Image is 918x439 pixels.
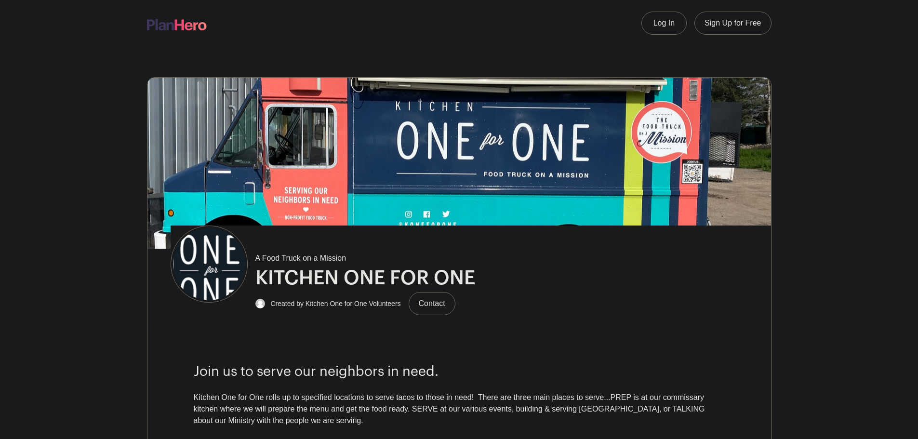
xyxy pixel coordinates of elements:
img: default-ce2991bfa6775e67f084385cd625a349d9dcbb7a52a09fb2fda1e96e2d18dcdb.png [255,299,265,308]
img: logo-507f7623f17ff9eddc593b1ce0a138ce2505c220e1c5a4e2b4648c50719b7d32.svg [147,19,207,30]
a: Contact [409,292,455,315]
h3: Join us to serve our neighbors in need. [194,364,725,380]
h1: KITCHEN ONE FOR ONE [255,266,475,290]
a: Log In [641,12,687,35]
img: Black%20Verticle%20KO4O%202.png [173,228,245,300]
span: A Food Truck on a Mission [255,249,346,264]
a: Sign Up for Free [694,12,771,35]
small: Created by Kitchen One for One Volunteers [271,300,401,307]
div: Kitchen One for One rolls up to specified locations to serve tacos to those in need! There are th... [194,392,725,438]
img: IMG_9124.jpeg [147,78,771,249]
